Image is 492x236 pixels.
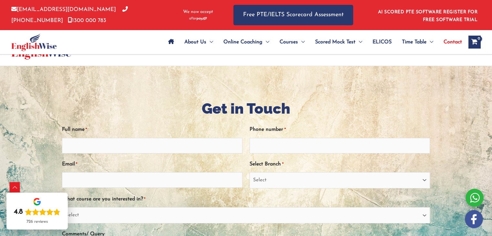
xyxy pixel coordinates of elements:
[468,36,481,49] a: View Shopping Cart, empty
[183,9,213,15] span: We now accept
[26,219,48,224] div: 726 reviews
[315,31,355,53] span: Scored Mock Test
[11,7,128,23] a: [PHONE_NUMBER]
[426,31,433,53] span: Menu Toggle
[206,31,213,53] span: Menu Toggle
[355,31,362,53] span: Menu Toggle
[438,31,462,53] a: Contact
[280,31,298,53] span: Courses
[68,18,106,23] a: 1300 000 783
[274,31,310,53] a: CoursesMenu Toggle
[373,31,392,53] span: ELICOS
[233,5,353,25] a: Free PTE/IELTS Scorecard Assessment
[179,31,218,53] a: About UsMenu Toggle
[378,10,478,22] a: AI SCORED PTE SOFTWARE REGISTER FOR FREE SOFTWARE TRIAL
[62,98,430,119] h1: Get in Touch
[374,5,481,26] aside: Header Widget 1
[163,31,462,53] nav: Site Navigation: Main Menu
[250,159,283,170] label: Select Branch
[465,210,483,228] img: white-facebook.png
[62,159,77,170] label: Email
[367,31,397,53] a: ELICOS
[262,31,269,53] span: Menu Toggle
[11,33,57,51] img: cropped-ew-logo
[14,208,23,217] div: 4.8
[402,31,426,53] span: Time Table
[189,17,207,20] img: Afterpay-Logo
[184,31,206,53] span: About Us
[250,124,285,135] label: Phone number
[397,31,438,53] a: Time TableMenu Toggle
[14,208,60,217] div: Rating: 4.8 out of 5
[298,31,305,53] span: Menu Toggle
[310,31,367,53] a: Scored Mock TestMenu Toggle
[223,31,262,53] span: Online Coaching
[11,7,116,12] a: [EMAIL_ADDRESS][DOMAIN_NAME]
[444,31,462,53] span: Contact
[62,124,87,135] label: Full name
[218,31,274,53] a: Online CoachingMenu Toggle
[62,194,145,205] label: What course are you interested in?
